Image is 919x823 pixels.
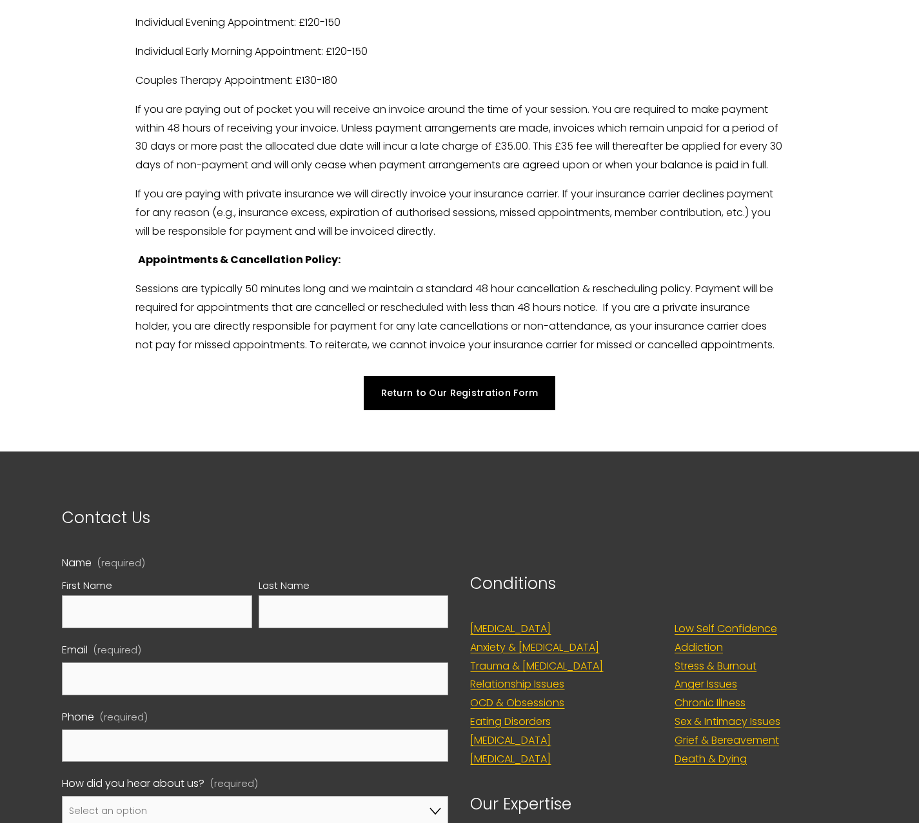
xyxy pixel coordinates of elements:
span: Name [62,554,92,573]
a: Relationship Issues [470,675,564,694]
p: Our Expertise [470,790,653,818]
strong: Appointments & Cancellation Policy: [138,252,341,267]
p: Contact Us [62,504,448,532]
a: Death & Dying [675,750,747,769]
span: (required) [94,642,141,659]
a: Grief & Bereavement [675,731,779,750]
a: Return to Our Registration Form [364,376,555,410]
p: If you are paying with private insurance we will directly invoice your insurance carrier. If your... [135,185,784,241]
p: Sessions are typically 50 minutes long and we maintain a standard 48 hour cancellation & reschedu... [135,280,784,354]
a: Low Self Confidence [675,620,777,639]
div: Last Name [259,578,449,596]
a: Chronic Illness [675,694,746,713]
a: Sex & Intimacy Issues [675,713,780,731]
span: (required) [210,776,258,793]
span: (required) [100,709,148,726]
p: Individual Evening Appointment: £120-150 [135,14,784,32]
a: Eating Disorders [470,713,551,731]
a: Trauma & [MEDICAL_DATA] [470,657,603,676]
a: Addiction [675,639,723,657]
a: [MEDICAL_DATA] [470,731,551,750]
span: How did you hear about us? [62,775,204,793]
span: (required) [97,559,145,568]
p: Individual Early Morning Appointment: £120-150 [135,43,784,61]
p: Couples Therapy Appointment: £130-180 [135,72,784,90]
a: Anger Issues [675,675,737,694]
a: [MEDICAL_DATA] [470,620,551,639]
a: [MEDICAL_DATA] [470,750,551,769]
p: Conditions [470,570,856,598]
a: Stress & Burnout [675,657,756,676]
span: Email [62,641,88,660]
a: OCD & Obsessions [470,694,564,713]
a: Anxiety & [MEDICAL_DATA] [470,639,599,657]
p: If you are paying out of pocket you will receive an invoice around the time of your session. You ... [135,101,784,175]
span: Phone [62,708,94,727]
div: First Name [62,578,252,596]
